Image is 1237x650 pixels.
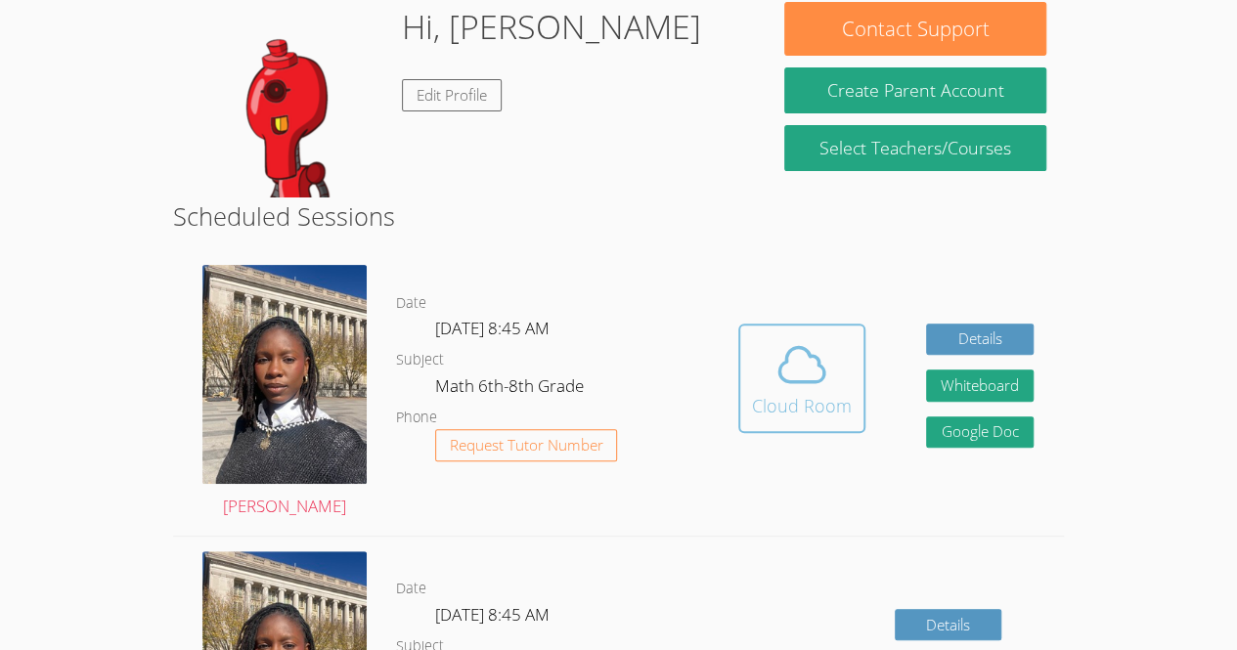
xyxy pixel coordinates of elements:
[752,392,852,419] div: Cloud Room
[396,348,444,372] dt: Subject
[396,577,426,601] dt: Date
[173,197,1064,235] h2: Scheduled Sessions
[435,603,550,626] span: [DATE] 8:45 AM
[784,125,1045,171] a: Select Teachers/Courses
[926,416,1034,449] a: Google Doc
[396,291,426,316] dt: Date
[784,67,1045,113] button: Create Parent Account
[435,317,550,339] span: [DATE] 8:45 AM
[738,324,865,433] button: Cloud Room
[202,265,367,484] img: IMG_8183.jpeg
[784,2,1045,56] button: Contact Support
[402,79,502,111] a: Edit Profile
[926,369,1034,402] button: Whiteboard
[450,438,603,453] span: Request Tutor Number
[926,324,1034,356] a: Details
[435,429,618,461] button: Request Tutor Number
[191,2,386,197] img: default.png
[402,2,701,52] h1: Hi, [PERSON_NAME]
[895,609,1002,641] a: Details
[435,372,588,406] dd: Math 6th-8th Grade
[202,265,367,520] a: [PERSON_NAME]
[396,406,437,430] dt: Phone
